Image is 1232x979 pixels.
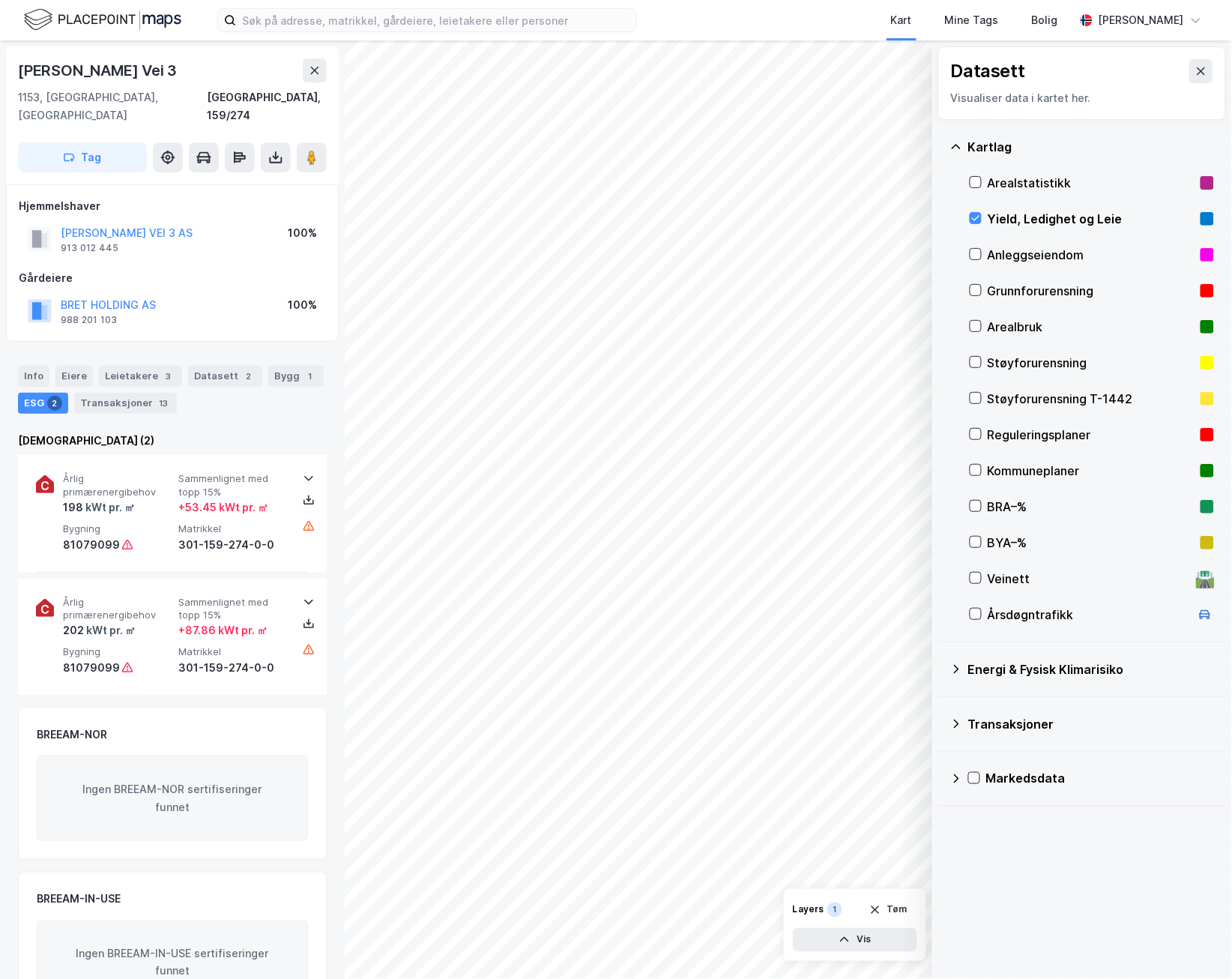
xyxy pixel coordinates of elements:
div: BREEAM-IN-USE [37,891,121,909]
div: Hjemmelshaver [19,197,326,215]
span: Matrikkel [178,645,288,658]
div: [GEOGRAPHIC_DATA], 159/274 [207,88,327,124]
div: 202 [63,621,136,639]
input: Søk på adresse, matrikkel, gårdeiere, leietakere eller personer [236,9,636,31]
div: 1 [303,369,318,384]
div: 2 [47,396,62,411]
div: Datasett [951,59,1025,83]
div: Støyforurensning T-1442 [988,390,1195,408]
span: Sammenlignet med topp 15% [178,596,288,622]
div: Ingen BREEAM-NOR sertifiseringer funnet [37,756,308,841]
img: logo.f888ab2527a4732fd821a326f86c7f29.svg [24,7,181,33]
span: Sammenlignet med topp 15% [178,472,288,498]
div: Arealstatistikk [988,174,1195,192]
div: Bygg [268,366,324,387]
button: Tag [18,142,147,172]
div: 81079099 [63,659,120,677]
div: kWt pr. ㎡ [84,621,136,639]
div: 913 012 445 [61,242,118,254]
div: 301-159-274-0-0 [178,659,288,677]
div: Kartlag [968,138,1214,156]
div: 1 [827,903,842,918]
div: Yield, Ledighet og Leie [988,210,1195,228]
div: Visualiser data i kartet her. [951,89,1213,107]
div: 988 201 103 [61,314,117,326]
div: 13 [156,396,171,411]
div: Transaksjoner [74,393,177,414]
div: 1153, [GEOGRAPHIC_DATA], [GEOGRAPHIC_DATA] [18,88,207,124]
div: Markedsdata [986,770,1214,788]
span: Bygning [63,522,172,535]
div: Info [18,366,49,387]
div: Støyforurensning [988,354,1195,372]
div: Energi & Fysisk Klimarisiko [968,660,1214,678]
div: ESG [18,393,68,414]
div: + 87.86 kWt pr. ㎡ [178,621,268,639]
div: Reguleringsplaner [988,426,1195,444]
button: Vis [793,928,917,952]
button: Tøm [860,898,917,922]
div: 198 [63,498,135,516]
div: [DEMOGRAPHIC_DATA] (2) [18,432,327,450]
div: BRA–% [988,498,1195,516]
iframe: Chat Widget [1157,907,1232,979]
div: Layers [793,904,824,916]
span: Årlig primærenergibehov [63,472,172,498]
div: 2 [241,369,256,384]
div: Datasett [188,366,262,387]
div: Kart [891,11,912,29]
div: BYA–% [988,534,1195,552]
div: Grunnforurensning [988,282,1195,300]
div: Leietakere [99,366,182,387]
div: Transaksjoner [968,715,1214,733]
div: Årsdøgntrafikk [988,606,1190,624]
div: Kommuneplaner [988,462,1195,480]
div: 🛣️ [1195,569,1216,588]
div: 301-159-274-0-0 [178,536,288,554]
div: BREEAM-NOR [37,726,107,744]
span: Matrikkel [178,522,288,535]
div: 3 [161,369,176,384]
span: Bygning [63,645,172,658]
div: Bolig [1032,11,1058,29]
div: Gårdeiere [19,269,326,287]
div: Mine Tags [945,11,999,29]
div: Anleggseiendom [988,246,1195,264]
div: + 53.45 kWt pr. ㎡ [178,498,268,516]
div: Eiere [55,366,93,387]
div: [PERSON_NAME] Vei 3 [18,58,180,82]
div: kWt pr. ㎡ [83,498,135,516]
div: 100% [288,224,317,242]
div: Arealbruk [988,318,1195,336]
div: 100% [288,296,317,314]
div: [PERSON_NAME] [1099,11,1184,29]
span: Årlig primærenergibehov [63,596,172,622]
div: Kontrollprogram for chat [1157,907,1232,979]
div: 81079099 [63,536,120,554]
div: Veinett [988,570,1190,588]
